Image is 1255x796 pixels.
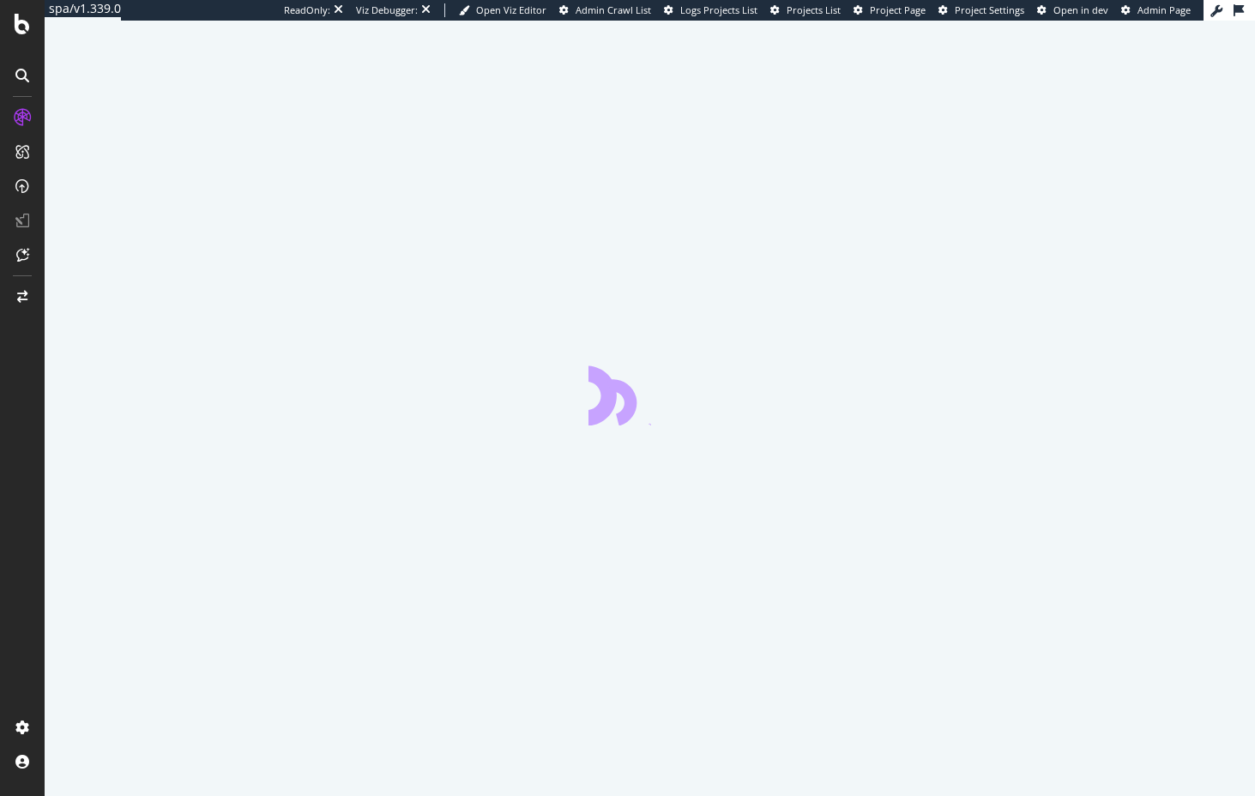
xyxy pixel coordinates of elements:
[588,364,712,425] div: animation
[938,3,1024,17] a: Project Settings
[476,3,546,16] span: Open Viz Editor
[1053,3,1108,16] span: Open in dev
[680,3,757,16] span: Logs Projects List
[870,3,926,16] span: Project Page
[854,3,926,17] a: Project Page
[284,3,330,17] div: ReadOnly:
[664,3,757,17] a: Logs Projects List
[576,3,651,16] span: Admin Crawl List
[955,3,1024,16] span: Project Settings
[459,3,546,17] a: Open Viz Editor
[770,3,841,17] a: Projects List
[356,3,418,17] div: Viz Debugger:
[1137,3,1191,16] span: Admin Page
[1121,3,1191,17] a: Admin Page
[559,3,651,17] a: Admin Crawl List
[787,3,841,16] span: Projects List
[1037,3,1108,17] a: Open in dev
